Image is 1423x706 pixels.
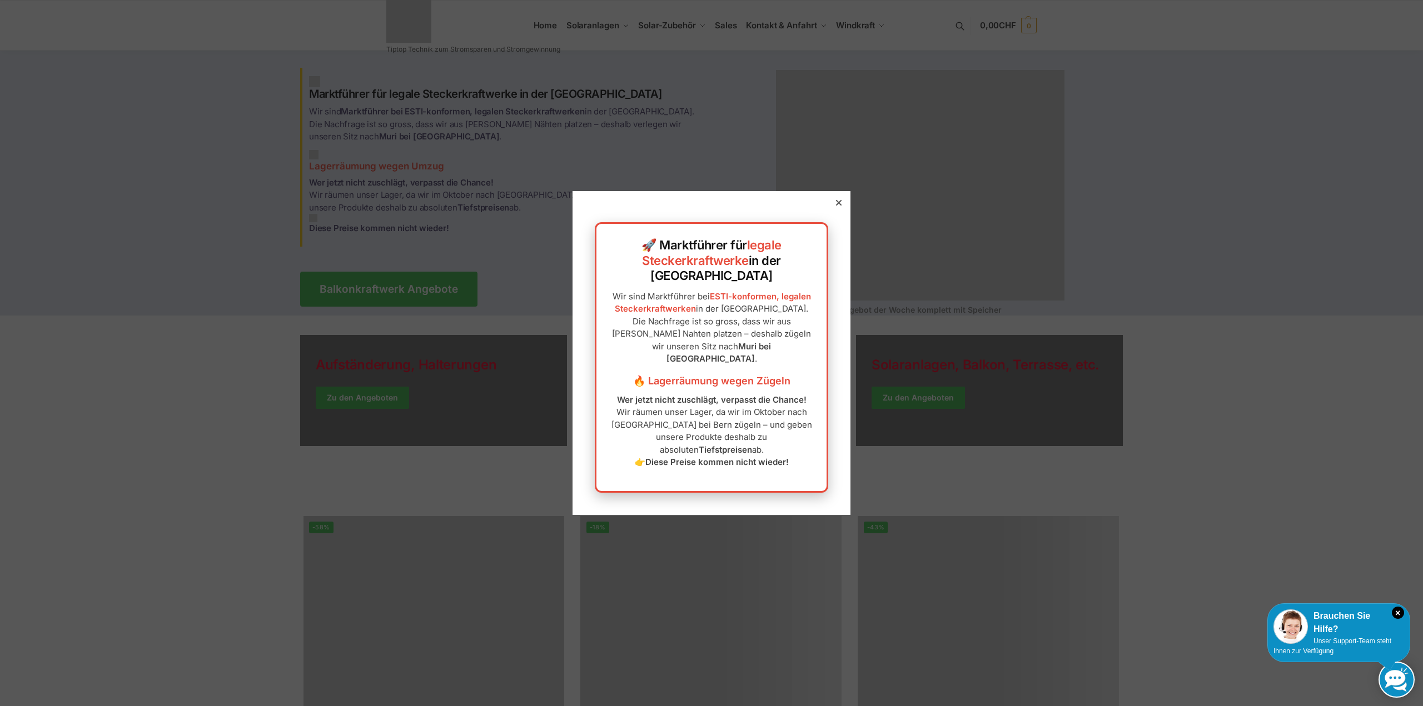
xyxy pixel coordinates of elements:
strong: Tiefstpreisen [699,444,752,455]
img: Customer service [1273,609,1308,644]
span: Unser Support-Team steht Ihnen zur Verfügung [1273,637,1391,655]
div: Brauchen Sie Hilfe? [1273,609,1404,636]
i: Schließen [1392,607,1404,619]
p: Wir räumen unser Lager, da wir im Oktober nach [GEOGRAPHIC_DATA] bei Bern zügeln – und geben unse... [608,394,815,469]
strong: Diese Preise kommen nicht wieder! [645,457,789,467]
h2: 🚀 Marktführer für in der [GEOGRAPHIC_DATA] [608,238,815,284]
a: legale Steckerkraftwerke [642,238,782,268]
h3: 🔥 Lagerräumung wegen Zügeln [608,374,815,388]
strong: Wer jetzt nicht zuschlägt, verpasst die Chance! [617,394,807,405]
p: Wir sind Marktführer bei in der [GEOGRAPHIC_DATA]. Die Nachfrage ist so gross, dass wir aus [PERS... [608,291,815,365]
a: ESTI-konformen, legalen Steckerkraftwerken [615,291,811,314]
